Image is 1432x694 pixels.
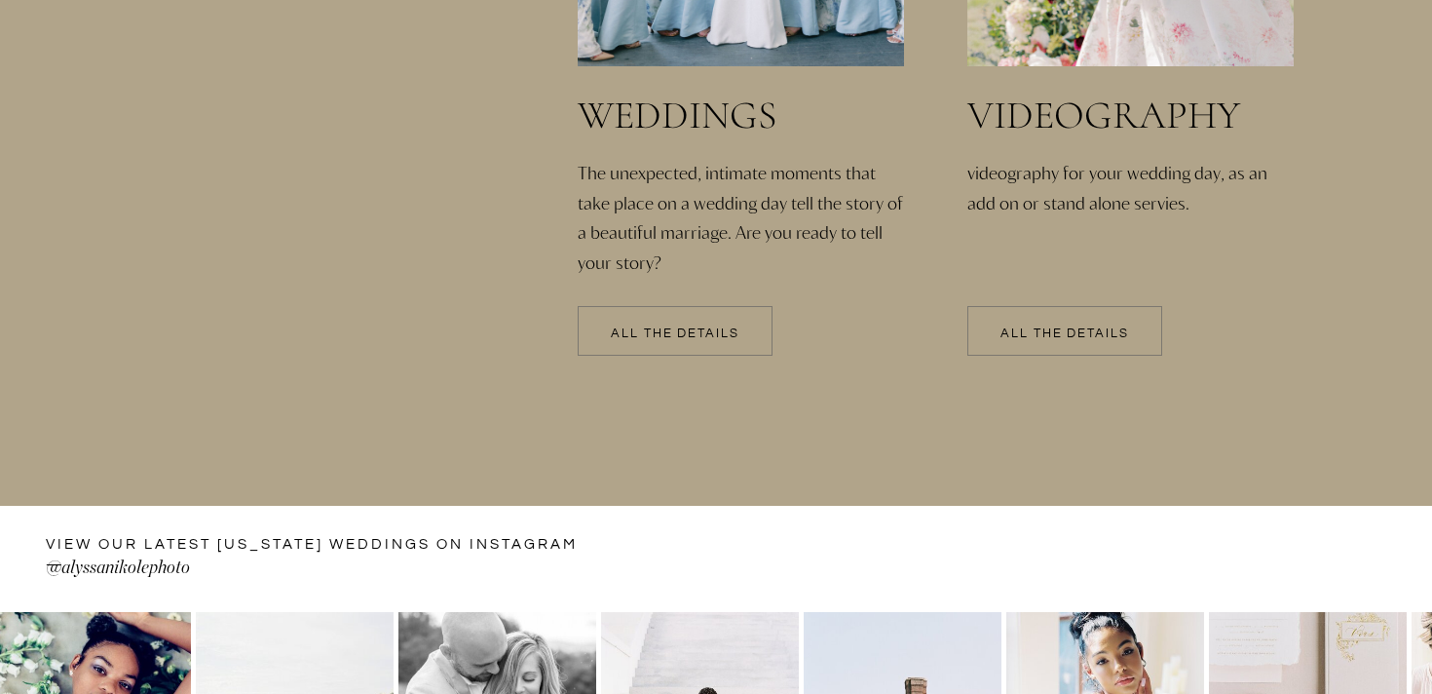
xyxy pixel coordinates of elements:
[967,158,1299,293] a: videography for your wedding day, as an add on or stand alone servies.
[967,96,1293,136] a: videography
[578,96,921,136] a: weddings
[578,158,909,243] a: The unexpected, intimate moments that take place on a wedding day tell the story of a beautiful m...
[578,328,773,341] a: All the details
[967,328,1162,341] a: All the details
[46,534,584,558] a: VIEW OUR LATEST [US_STATE] WEDDINGS ON instagram —
[46,555,485,586] a: @alyssanikolephoto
